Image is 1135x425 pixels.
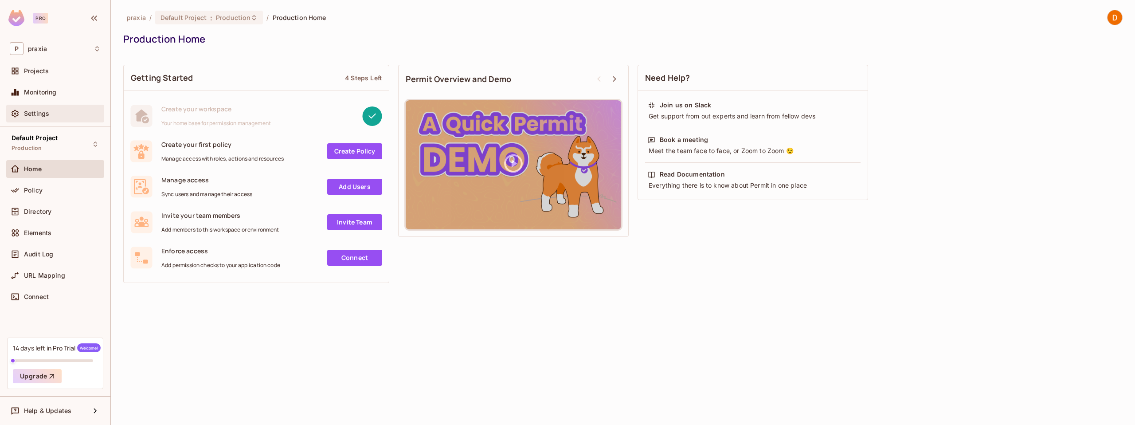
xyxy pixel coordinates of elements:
[210,14,213,21] span: :
[161,105,271,113] span: Create your workspace
[127,13,146,22] span: the active workspace
[648,181,858,190] div: Everything there is to know about Permit in one place
[28,45,47,52] span: Workspace: praxia
[13,343,101,352] div: 14 days left in Pro Trial
[327,250,382,266] a: Connect
[149,13,152,22] li: /
[161,247,280,255] span: Enforce access
[131,72,193,83] span: Getting Started
[24,229,51,236] span: Elements
[12,134,58,142] span: Default Project
[161,191,252,198] span: Sync users and manage their access
[161,226,279,233] span: Add members to this workspace or environment
[345,74,382,82] div: 4 Steps Left
[24,187,43,194] span: Policy
[24,89,57,96] span: Monitoring
[160,13,207,22] span: Default Project
[13,369,62,383] button: Upgrade
[33,13,48,24] div: Pro
[24,110,49,117] span: Settings
[648,112,858,121] div: Get support from out experts and learn from fellow devs
[24,251,53,258] span: Audit Log
[24,272,65,279] span: URL Mapping
[327,143,382,159] a: Create Policy
[648,146,858,155] div: Meet the team face to face, or Zoom to Zoom 😉
[161,155,284,162] span: Manage access with roles, actions and resources
[273,13,326,22] span: Production Home
[406,74,512,85] span: Permit Overview and Demo
[10,42,23,55] span: P
[161,140,284,149] span: Create your first policy
[161,211,279,220] span: Invite your team members
[24,407,71,414] span: Help & Updates
[161,120,271,127] span: Your home base for permission management
[660,135,708,144] div: Book a meeting
[24,67,49,75] span: Projects
[24,208,51,215] span: Directory
[660,101,711,110] div: Join us on Slack
[123,32,1118,46] div: Production Home
[161,262,280,269] span: Add permission checks to your application code
[327,179,382,195] a: Add Users
[216,13,250,22] span: Production
[327,214,382,230] a: Invite Team
[266,13,269,22] li: /
[161,176,252,184] span: Manage access
[660,170,725,179] div: Read Documentation
[1108,10,1122,25] img: Diego Gomez
[24,165,42,173] span: Home
[645,72,690,83] span: Need Help?
[24,293,49,300] span: Connect
[77,343,101,352] span: Welcome!
[12,145,42,152] span: Production
[8,10,24,26] img: SReyMgAAAABJRU5ErkJggg==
